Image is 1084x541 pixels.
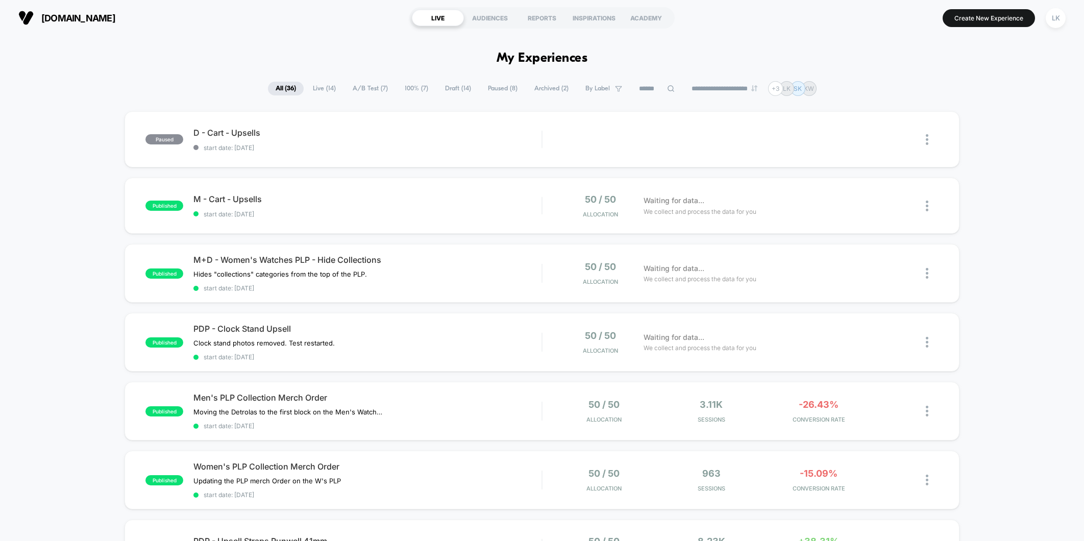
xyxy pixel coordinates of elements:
span: M - Cart - Upsells [193,194,541,204]
span: Sessions [660,416,762,423]
span: -15.09% [800,468,837,479]
span: 50 / 50 [588,468,620,479]
div: ACADEMY [620,10,672,26]
span: 50 / 50 [585,330,616,341]
span: Allocation [583,211,618,218]
span: Men's PLP Collection Merch Order [193,392,541,403]
span: -26.43% [799,399,839,410]
img: close [926,337,928,348]
span: Women's PLP Collection Merch Order [193,461,541,472]
span: Sessions [660,485,762,492]
span: Moving the Detrolas to the first block on the Men's Watches PLP [193,408,383,416]
span: Updating the PLP merch Order on the W's PLP [193,477,341,485]
span: Waiting for data... [644,332,704,343]
span: [DOMAIN_NAME] [41,13,115,23]
span: Allocation [586,416,622,423]
p: SK [794,85,802,92]
span: 100% ( 7 ) [397,82,436,95]
span: 3.11k [700,399,723,410]
span: Allocation [583,278,618,285]
span: Waiting for data... [644,195,704,206]
div: LIVE [412,10,464,26]
span: Archived ( 2 ) [527,82,576,95]
span: published [145,475,183,485]
span: Allocation [583,347,618,354]
span: 50 / 50 [588,399,620,410]
img: Visually logo [18,10,34,26]
span: Waiting for data... [644,263,704,274]
span: Paused ( 8 ) [480,82,525,95]
button: [DOMAIN_NAME] [15,10,118,26]
span: By Label [585,85,610,92]
div: AUDIENCES [464,10,516,26]
div: INSPIRATIONS [568,10,620,26]
span: 50 / 50 [585,261,616,272]
div: + 3 [768,81,783,96]
span: paused [145,134,183,144]
span: published [145,201,183,211]
span: Draft ( 14 ) [437,82,479,95]
button: LK [1043,8,1069,29]
span: CONVERSION RATE [768,485,870,492]
h1: My Experiences [497,51,588,66]
span: M+D - Women's Watches PLP - Hide Collections [193,255,541,265]
p: KW [804,85,814,92]
span: 963 [702,468,721,479]
span: published [145,337,183,348]
span: Hides "collections" categories from the top of the PLP. [193,270,367,278]
img: close [926,201,928,211]
span: D - Cart - Upsells [193,128,541,138]
img: close [926,268,928,279]
img: end [751,85,757,91]
span: published [145,268,183,279]
span: PDP - Clock Stand Upsell [193,324,541,334]
span: start date: [DATE] [193,422,541,430]
div: LK [1046,8,1066,28]
div: REPORTS [516,10,568,26]
span: published [145,406,183,416]
button: Create New Experience [943,9,1035,27]
span: start date: [DATE] [193,353,541,361]
span: We collect and process the data for you [644,274,756,284]
span: start date: [DATE] [193,284,541,292]
span: start date: [DATE] [193,144,541,152]
span: Clock stand photos removed. Test restarted. [193,339,335,347]
span: start date: [DATE] [193,210,541,218]
span: Live ( 14 ) [305,82,343,95]
img: close [926,406,928,416]
img: close [926,134,928,145]
p: LK [783,85,791,92]
span: CONVERSION RATE [768,416,870,423]
span: Allocation [586,485,622,492]
span: A/B Test ( 7 ) [345,82,396,95]
span: We collect and process the data for you [644,343,756,353]
span: start date: [DATE] [193,491,541,499]
img: close [926,475,928,485]
span: 50 / 50 [585,194,616,205]
span: We collect and process the data for you [644,207,756,216]
span: All ( 36 ) [268,82,304,95]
